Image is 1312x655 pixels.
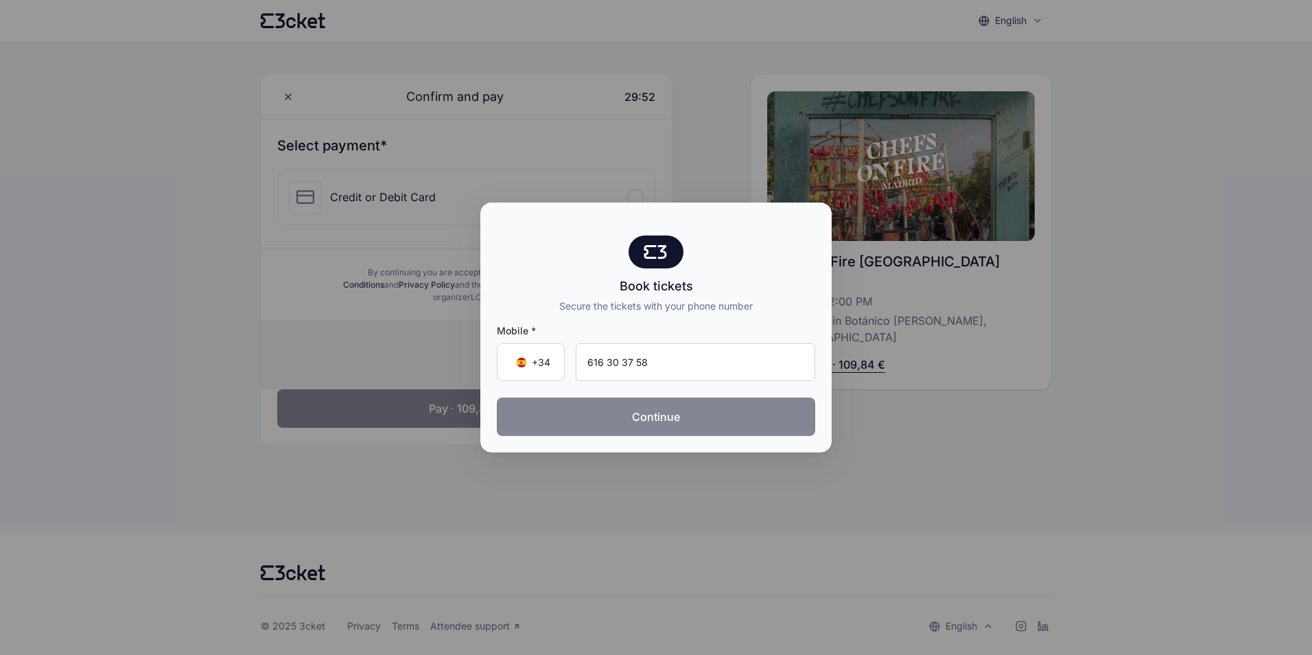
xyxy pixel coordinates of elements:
div: Secure the tickets with your phone number [559,299,753,313]
span: Mobile * [497,324,815,338]
input: Mobile [576,343,815,381]
div: Country Code Selector [497,343,565,381]
div: Book tickets [559,277,753,296]
span: +34 [532,356,550,369]
button: Continue [497,398,815,436]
